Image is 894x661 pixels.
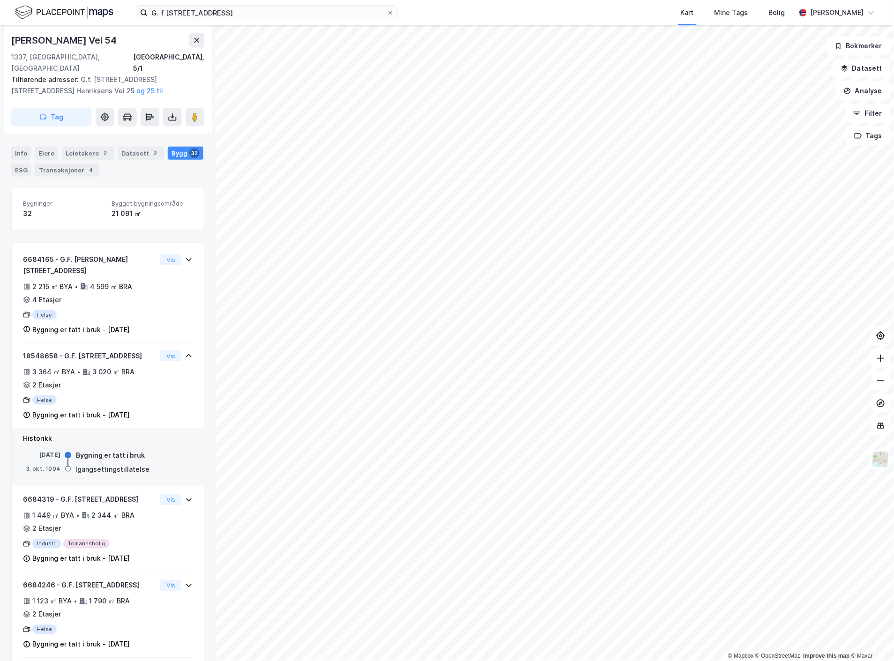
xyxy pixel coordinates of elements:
[77,368,81,376] div: •
[160,580,181,591] button: Vis
[23,350,156,362] div: 18548658 - G.F. [STREET_ADDRESS]
[32,379,61,391] div: 2 Etasjer
[86,165,96,175] div: 4
[728,653,754,660] a: Mapbox
[32,553,130,564] div: Bygning er tatt i bruk - [DATE]
[91,510,134,521] div: 2 344 ㎡ BRA
[23,494,156,505] div: 6684319 - G.F. [STREET_ADDRESS]
[804,653,850,660] a: Improve this map
[168,147,203,160] div: Bygg
[872,451,890,468] img: Z
[11,147,31,160] div: Info
[11,163,31,177] div: ESG
[133,52,204,74] div: [GEOGRAPHIC_DATA], 5/1
[35,163,99,177] div: Transaksjoner
[23,580,156,591] div: 6684246 - G.F. [STREET_ADDRESS]
[112,208,193,219] div: 21 091 ㎡
[32,510,74,521] div: 1 449 ㎡ BYA
[89,596,130,607] div: 1 790 ㎡ BRA
[847,126,890,145] button: Tags
[74,598,77,605] div: •
[92,366,134,378] div: 3 020 ㎡ BRA
[112,200,193,208] span: Bygget bygningsområde
[827,37,890,55] button: Bokmerker
[32,366,75,378] div: 3 364 ㎡ BYA
[715,7,748,18] div: Mine Tags
[160,350,181,362] button: Vis
[11,75,81,83] span: Tilhørende adresser:
[189,149,200,158] div: 32
[847,616,894,661] iframe: Chat Widget
[23,200,104,208] span: Bygninger
[160,494,181,505] button: Vis
[845,104,890,123] button: Filter
[118,147,164,160] div: Datasett
[23,451,60,460] div: [DATE]
[11,52,133,74] div: 1337, [GEOGRAPHIC_DATA], [GEOGRAPHIC_DATA]
[75,464,149,475] div: Igangsettingstillatelse
[90,281,132,292] div: 4 599 ㎡ BRA
[847,616,894,661] div: Kontrollprogram for chat
[756,653,801,660] a: OpenStreetMap
[833,59,890,78] button: Datasett
[32,281,73,292] div: 2 215 ㎡ BYA
[15,4,113,21] img: logo.f888ab2527a4732fd821a326f86c7f29.svg
[76,450,145,461] div: Bygning er tatt i bruk
[160,254,181,265] button: Vis
[32,639,130,650] div: Bygning er tatt i bruk - [DATE]
[11,74,197,97] div: G.f. [STREET_ADDRESS] [STREET_ADDRESS] Henriksens Vei 25
[148,6,387,20] input: Søk på adresse, matrikkel, gårdeiere, leietakere eller personer
[23,465,60,474] div: 3. okt. 1994
[811,7,864,18] div: [PERSON_NAME]
[32,523,61,535] div: 2 Etasjer
[23,254,156,276] div: 6684165 - G.F. [PERSON_NAME][STREET_ADDRESS]
[32,596,72,607] div: 1 123 ㎡ BYA
[74,283,78,290] div: •
[101,149,110,158] div: 2
[32,609,61,620] div: 2 Etasjer
[11,33,119,48] div: [PERSON_NAME] Vei 54
[836,82,890,100] button: Analyse
[76,512,80,520] div: •
[32,294,61,305] div: 4 Etasjer
[32,324,130,335] div: Bygning er tatt i bruk - [DATE]
[62,147,114,160] div: Leietakere
[23,208,104,219] div: 32
[11,108,92,126] button: Tag
[151,149,160,158] div: 2
[23,433,193,445] div: Historikk
[681,7,694,18] div: Kart
[32,409,130,421] div: Bygning er tatt i bruk - [DATE]
[35,147,58,160] div: Eiere
[769,7,785,18] div: Bolig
